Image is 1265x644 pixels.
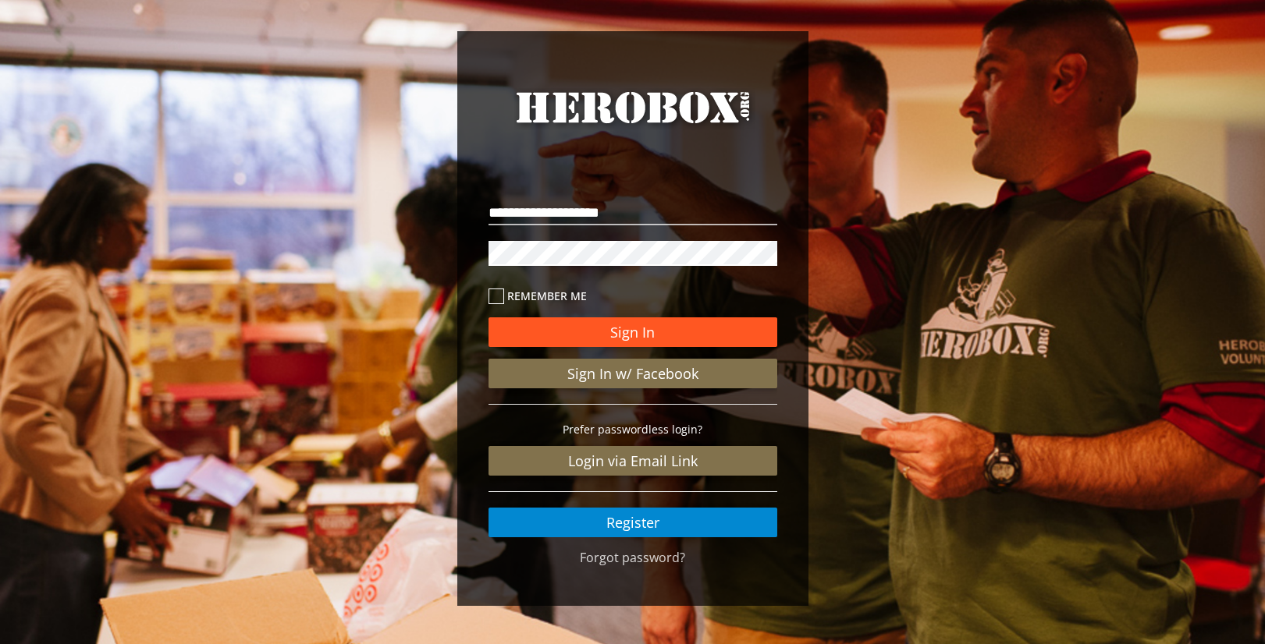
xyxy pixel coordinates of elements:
[580,549,685,566] a: Forgot password?
[489,287,777,305] label: Remember me
[489,317,777,347] button: Sign In
[489,86,777,157] a: HeroBox
[489,508,777,537] a: Register
[489,420,777,438] p: Prefer passwordless login?
[489,359,777,388] a: Sign In w/ Facebook
[489,446,777,476] a: Login via Email Link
